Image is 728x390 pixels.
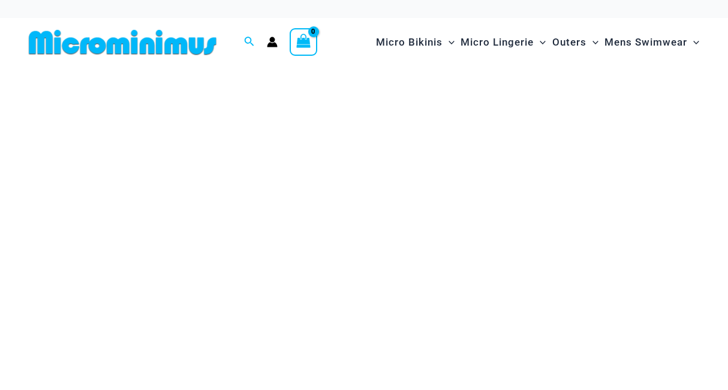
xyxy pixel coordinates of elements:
[687,27,699,58] span: Menu Toggle
[549,24,601,61] a: OutersMenu ToggleMenu Toggle
[458,24,549,61] a: Micro LingerieMenu ToggleMenu Toggle
[244,35,255,50] a: Search icon link
[604,27,687,58] span: Mens Swimwear
[586,27,598,58] span: Menu Toggle
[371,22,704,62] nav: Site Navigation
[267,37,278,47] a: Account icon link
[443,27,455,58] span: Menu Toggle
[376,27,443,58] span: Micro Bikinis
[24,29,221,56] img: MM SHOP LOGO FLAT
[552,27,586,58] span: Outers
[373,24,458,61] a: Micro BikinisMenu ToggleMenu Toggle
[534,27,546,58] span: Menu Toggle
[461,27,534,58] span: Micro Lingerie
[601,24,702,61] a: Mens SwimwearMenu ToggleMenu Toggle
[290,28,317,56] a: View Shopping Cart, empty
